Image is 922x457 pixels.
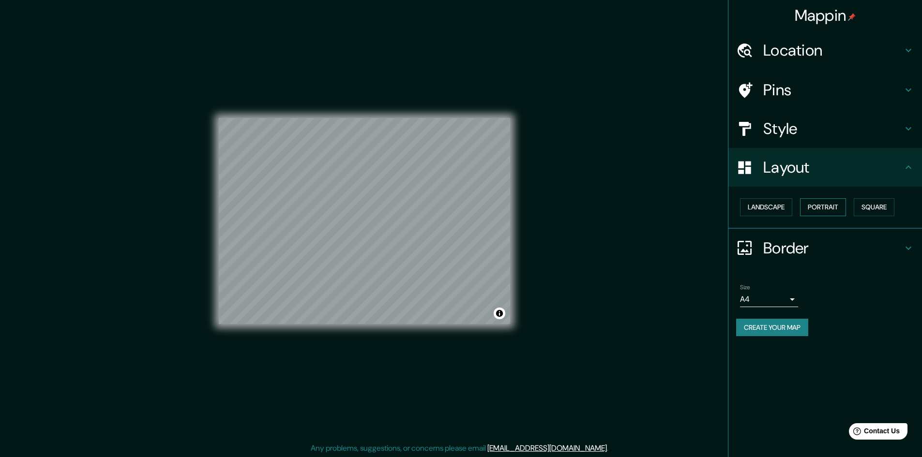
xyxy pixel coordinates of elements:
[608,442,610,454] div: .
[740,283,750,291] label: Size
[311,442,608,454] p: Any problems, suggestions, or concerns please email .
[848,13,856,21] img: pin-icon.png
[854,198,894,216] button: Square
[800,198,846,216] button: Portrait
[740,198,792,216] button: Landscape
[836,419,911,446] iframe: Help widget launcher
[728,109,922,148] div: Style
[487,443,607,453] a: [EMAIL_ADDRESS][DOMAIN_NAME]
[728,71,922,109] div: Pins
[763,238,903,258] h4: Border
[763,80,903,100] h4: Pins
[728,148,922,187] div: Layout
[763,119,903,138] h4: Style
[728,229,922,267] div: Border
[219,118,510,324] canvas: Map
[763,41,903,60] h4: Location
[728,31,922,70] div: Location
[795,6,856,25] h4: Mappin
[736,319,808,337] button: Create your map
[494,308,505,319] button: Toggle attribution
[763,158,903,177] h4: Layout
[740,292,798,307] div: A4
[610,442,612,454] div: .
